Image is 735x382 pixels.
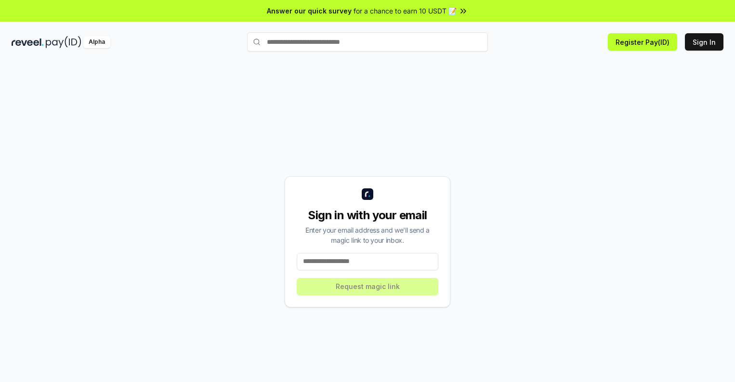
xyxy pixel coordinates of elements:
img: pay_id [46,36,81,48]
span: Answer our quick survey [267,6,352,16]
button: Register Pay(ID) [608,33,677,51]
img: logo_small [362,188,373,200]
button: Sign In [685,33,723,51]
div: Alpha [83,36,110,48]
div: Enter your email address and we’ll send a magic link to your inbox. [297,225,438,245]
div: Sign in with your email [297,208,438,223]
img: reveel_dark [12,36,44,48]
span: for a chance to earn 10 USDT 📝 [354,6,457,16]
